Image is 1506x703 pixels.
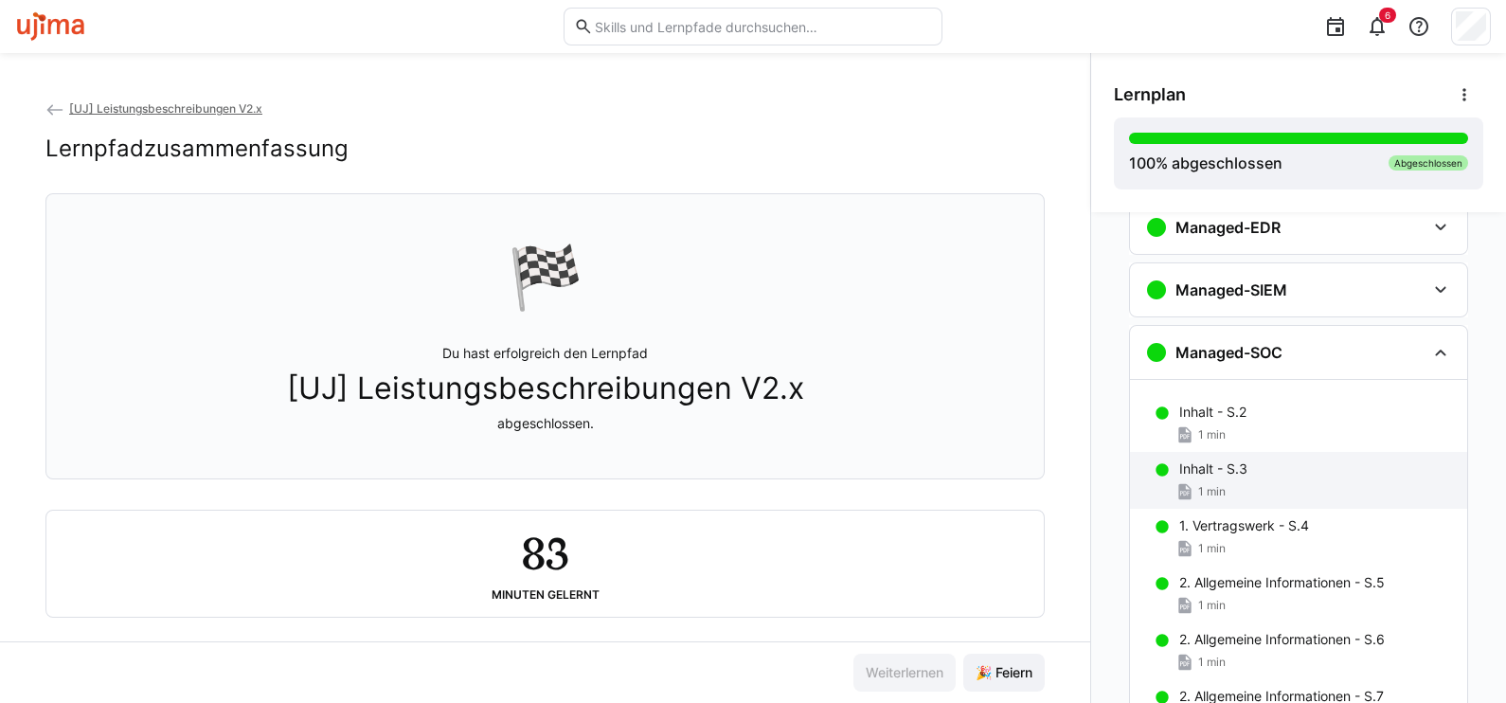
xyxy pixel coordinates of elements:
span: 1 min [1198,427,1226,442]
span: [UJ] Leistungsbeschreibungen V2.x [287,370,804,406]
h3: Managed-SIEM [1175,280,1287,299]
h3: Managed-SOC [1175,343,1282,362]
p: Inhalt - S.3 [1179,460,1247,478]
h2: 83 [521,526,568,581]
p: 2. Allgemeine Informationen - S.6 [1179,630,1385,649]
input: Skills und Lernpfade durchsuchen… [593,18,932,35]
span: 1 min [1198,541,1226,556]
span: 🎉 Feiern [973,663,1035,682]
h3: Managed-EDR [1175,218,1281,237]
p: Inhalt - S.2 [1179,403,1246,422]
span: 1 min [1198,484,1226,499]
p: 2. Allgemeine Informationen - S.5 [1179,573,1385,592]
span: [UJ] Leistungsbeschreibungen V2.x [69,101,262,116]
div: % abgeschlossen [1129,152,1282,174]
button: 🎉 Feiern [963,654,1045,692]
a: [UJ] Leistungsbeschreibungen V2.x [45,101,262,116]
span: Lernplan [1114,84,1186,105]
div: Abgeschlossen [1389,155,1468,171]
span: 1 min [1198,598,1226,613]
span: 1 min [1198,655,1226,670]
p: 1. Vertragswerk - S.4 [1179,516,1309,535]
span: 100 [1129,153,1156,172]
span: 6 [1385,9,1390,21]
button: Weiterlernen [853,654,956,692]
h2: Lernpfadzusammenfassung [45,135,349,163]
span: Weiterlernen [863,663,946,682]
div: Minuten gelernt [492,588,600,602]
p: Du hast erfolgreich den Lernpfad abgeschlossen. [287,344,804,433]
div: 🏁 [508,240,583,314]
